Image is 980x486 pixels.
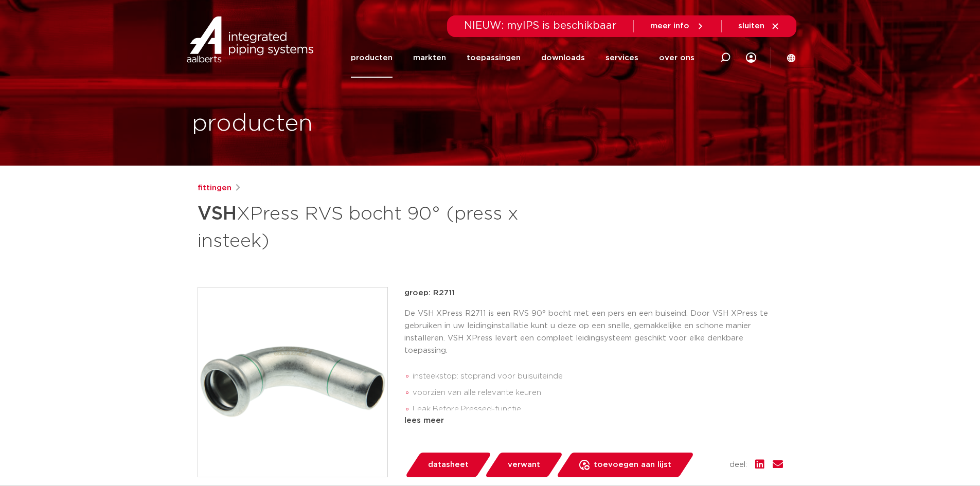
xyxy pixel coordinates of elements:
a: over ons [659,38,694,78]
span: deel: [729,459,747,471]
li: voorzien van alle relevante keuren [413,385,783,401]
a: verwant [484,453,563,477]
a: markten [413,38,446,78]
span: verwant [508,457,540,473]
h1: producten [192,107,313,140]
div: lees meer [404,415,783,427]
li: insteekstop: stoprand voor buisuiteinde [413,368,783,385]
span: NIEUW: myIPS is beschikbaar [464,21,617,31]
span: sluiten [738,22,764,30]
a: downloads [541,38,585,78]
span: toevoegen aan lijst [594,457,671,473]
h1: XPress RVS bocht 90° (press x insteek) [198,199,584,254]
a: toepassingen [467,38,521,78]
nav: Menu [351,38,694,78]
span: datasheet [428,457,469,473]
a: meer info [650,22,705,31]
a: datasheet [404,453,492,477]
a: fittingen [198,182,231,194]
img: Product Image for VSH XPress RVS bocht 90° (press x insteek) [198,287,387,477]
a: sluiten [738,22,780,31]
li: Leak Before Pressed-functie [413,401,783,418]
p: groep: R2711 [404,287,783,299]
strong: VSH [198,205,237,223]
p: De VSH XPress R2711 is een RVS 90° bocht met een pers en een buiseind. Door VSH XPress te gebruik... [404,308,783,357]
span: meer info [650,22,689,30]
a: producten [351,38,393,78]
a: services [605,38,638,78]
